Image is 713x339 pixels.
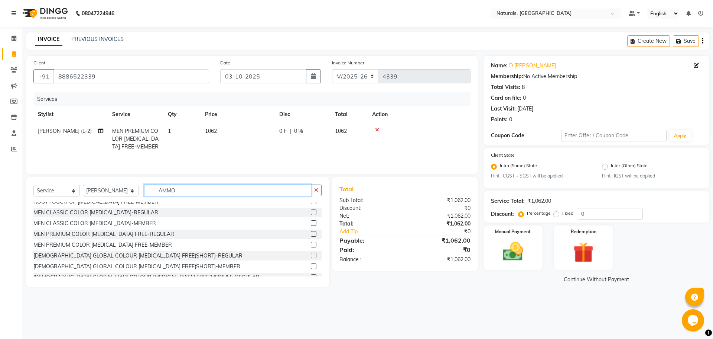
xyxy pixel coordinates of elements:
[405,245,476,254] div: ₹0
[627,35,670,47] button: Create New
[670,130,691,141] button: Apply
[331,106,368,123] th: Total
[491,152,515,159] label: Client State
[562,210,573,217] label: Fixed
[500,162,537,171] label: Intra (Same) State
[495,228,531,235] label: Manual Payment
[19,3,70,24] img: logo
[491,173,591,179] small: Hint : CGST + SGST will be applied
[405,220,476,228] div: ₹1,062.00
[673,35,699,47] button: Save
[144,185,312,196] input: Search or Scan
[522,83,525,91] div: 8
[491,105,516,113] div: Last Visit:
[33,209,158,217] div: MEN CLASSIC COLOR [MEDICAL_DATA]-REGULAR
[485,276,708,284] a: Continue Without Payment
[33,230,174,238] div: MEN PREMIUM COLOR [MEDICAL_DATA] FREE-REGULAR
[405,212,476,220] div: ₹1,062.00
[35,33,62,46] a: INVOICE
[82,3,114,24] b: 08047224946
[528,197,551,205] div: ₹1,062.00
[334,228,417,236] a: Add Tip
[334,204,405,212] div: Discount:
[33,69,54,83] button: +91
[33,274,260,281] div: [DEMOGRAPHIC_DATA] GLOBAL HAIR COLOUR [MEDICAL_DATA] FREE(MEDIUM)-REGULAR
[38,128,92,134] span: [PERSON_NAME] (L-2)
[491,83,520,91] div: Total Visits:
[34,92,476,106] div: Services
[275,106,331,123] th: Disc
[33,241,172,249] div: MEN PREMIUM COLOR [MEDICAL_DATA] FREE-MEMBER
[335,128,347,134] span: 1062
[491,197,525,205] div: Service Total:
[491,73,523,80] div: Membership:
[294,127,303,135] span: 0 %
[33,220,156,227] div: MEN CLASSIC COLOR [MEDICAL_DATA]-MEMBER
[567,240,600,265] img: _gift.svg
[108,106,163,123] th: Service
[290,127,291,135] span: |
[405,236,476,245] div: ₹1,062.00
[491,94,521,102] div: Card on file:
[509,62,556,70] a: D [PERSON_NAME]
[205,128,217,134] span: 1062
[332,60,364,66] label: Invoice Number
[405,204,476,212] div: ₹0
[491,132,561,140] div: Coupon Code
[334,256,405,263] div: Balance :
[279,127,287,135] span: 0 F
[168,128,171,134] span: 1
[509,116,512,124] div: 0
[611,162,648,171] label: Inter (Other) State
[33,198,158,206] div: ROOT TOUCH UP [MEDICAL_DATA] FREE-MEMBER
[163,106,201,123] th: Qty
[71,36,124,42] a: PREVIOUS INVOICES
[334,220,405,228] div: Total:
[682,309,706,332] iframe: chat widget
[517,105,533,113] div: [DATE]
[405,196,476,204] div: ₹1,062.00
[334,196,405,204] div: Sub Total:
[527,210,551,217] label: Percentage
[417,228,476,236] div: ₹0
[368,106,471,123] th: Action
[33,263,240,271] div: [DEMOGRAPHIC_DATA] GLOBAL COLOUR [MEDICAL_DATA] FREE(SHORT)-MEMBER
[602,173,702,179] small: Hint : IGST will be applied
[491,73,702,80] div: No Active Membership
[405,256,476,263] div: ₹1,062.00
[53,69,209,83] input: Search by Name/Mobile/Email/Code
[497,240,530,263] img: _cash.svg
[112,128,159,150] span: MEN PREMIUM COLOR [MEDICAL_DATA] FREE-MEMBER
[33,252,242,260] div: [DEMOGRAPHIC_DATA] GLOBAL COLOUR [MEDICAL_DATA] FREE(SHORT)-REGULAR
[339,185,356,193] span: Total
[33,106,108,123] th: Stylist
[220,60,230,66] label: Date
[491,62,508,70] div: Name:
[334,245,405,254] div: Paid:
[334,212,405,220] div: Net:
[334,236,405,245] div: Payable:
[561,130,667,141] input: Enter Offer / Coupon Code
[523,94,526,102] div: 0
[491,116,508,124] div: Points:
[491,210,514,218] div: Discount:
[33,60,45,66] label: Client
[571,228,596,235] label: Redemption
[201,106,275,123] th: Price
